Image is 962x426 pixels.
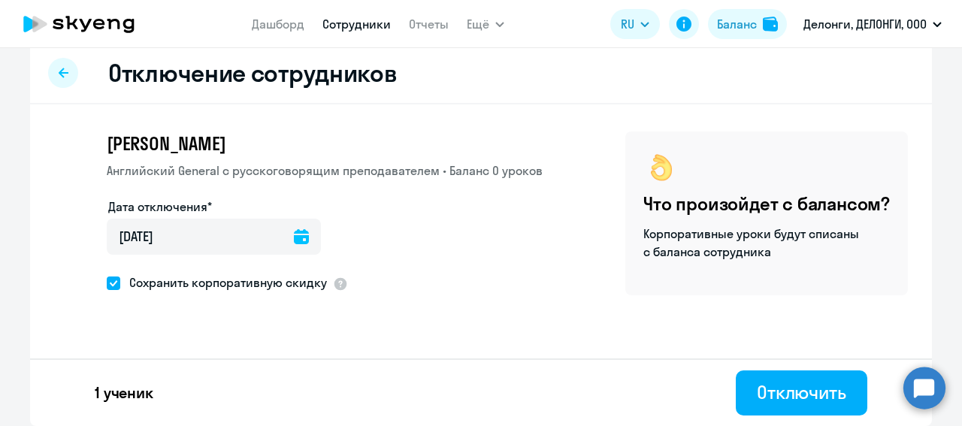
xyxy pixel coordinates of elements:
[736,370,867,415] button: Отключить
[120,273,327,292] span: Сохранить корпоративную скидку
[621,15,634,33] span: RU
[643,192,890,216] h4: Что произойдет с балансом?
[803,15,927,33] p: Делонги, ДЕЛОНГИ, ООО
[643,150,679,186] img: ok
[717,15,757,33] div: Баланс
[107,131,225,156] span: [PERSON_NAME]
[757,380,846,404] div: Отключить
[322,17,391,32] a: Сотрудники
[409,17,449,32] a: Отчеты
[610,9,660,39] button: RU
[467,9,504,39] button: Ещё
[107,219,321,255] input: дд.мм.гггг
[643,225,861,261] p: Корпоративные уроки будут списаны с баланса сотрудника
[95,382,153,403] p: 1 ученик
[708,9,787,39] button: Балансbalance
[763,17,778,32] img: balance
[467,15,489,33] span: Ещё
[108,198,212,216] label: Дата отключения*
[108,58,397,88] h2: Отключение сотрудников
[107,162,543,180] p: Английский General с русскоговорящим преподавателем • Баланс 0 уроков
[252,17,304,32] a: Дашборд
[796,6,949,42] button: Делонги, ДЕЛОНГИ, ООО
